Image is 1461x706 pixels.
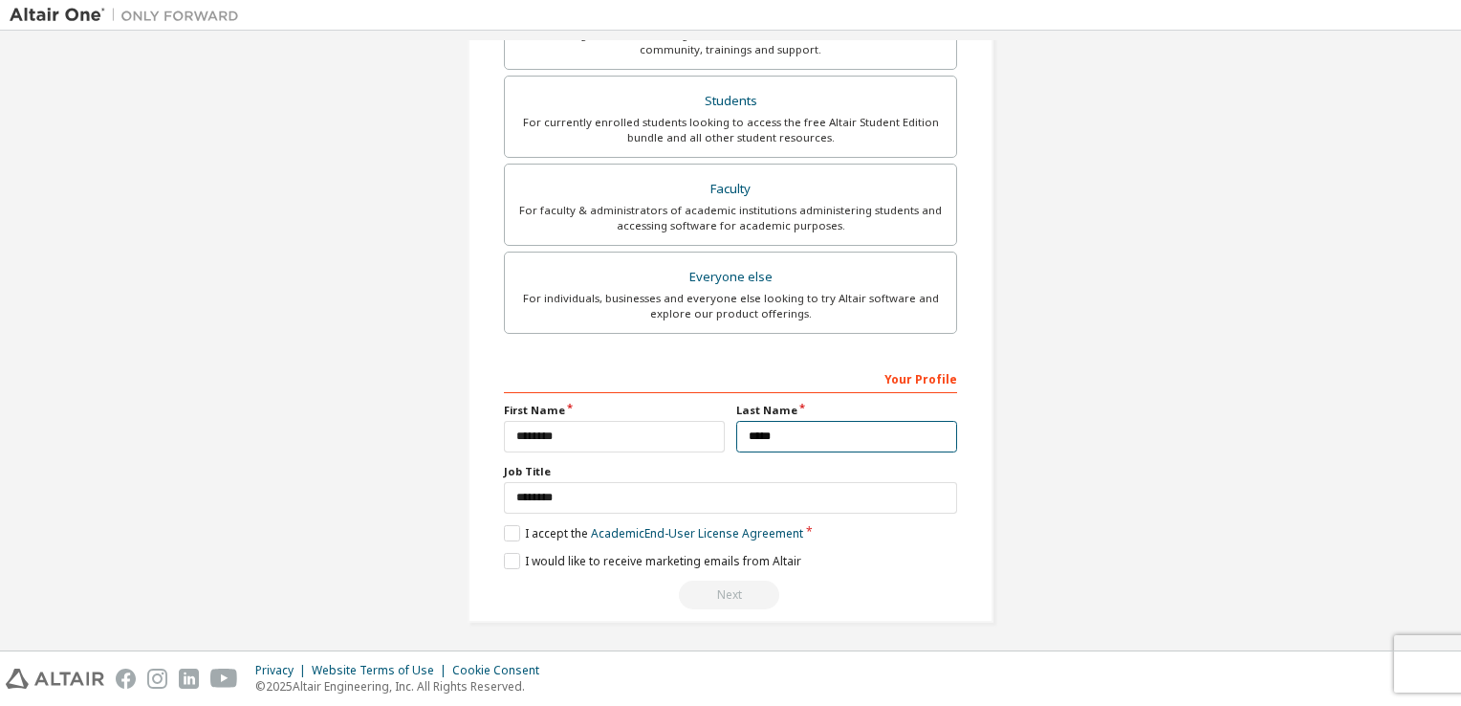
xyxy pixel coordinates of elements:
[504,553,801,569] label: I would like to receive marketing emails from Altair
[516,264,945,291] div: Everyone else
[116,669,136,689] img: facebook.svg
[516,88,945,115] div: Students
[179,669,199,689] img: linkedin.svg
[452,663,551,678] div: Cookie Consent
[504,403,725,418] label: First Name
[736,403,957,418] label: Last Name
[516,115,945,145] div: For currently enrolled students looking to access the free Altair Student Edition bundle and all ...
[516,176,945,203] div: Faculty
[516,291,945,321] div: For individuals, businesses and everyone else looking to try Altair software and explore our prod...
[255,678,551,695] p: © 2025 Altair Engineering, Inc. All Rights Reserved.
[10,6,249,25] img: Altair One
[504,363,957,393] div: Your Profile
[210,669,238,689] img: youtube.svg
[504,525,803,541] label: I accept the
[147,669,167,689] img: instagram.svg
[255,663,312,678] div: Privacy
[504,464,957,479] label: Job Title
[516,27,945,57] div: For existing customers looking to access software downloads, HPC resources, community, trainings ...
[312,663,452,678] div: Website Terms of Use
[6,669,104,689] img: altair_logo.svg
[591,525,803,541] a: Academic End-User License Agreement
[516,203,945,233] div: For faculty & administrators of academic institutions administering students and accessing softwa...
[504,581,957,609] div: Read and acccept EULA to continue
